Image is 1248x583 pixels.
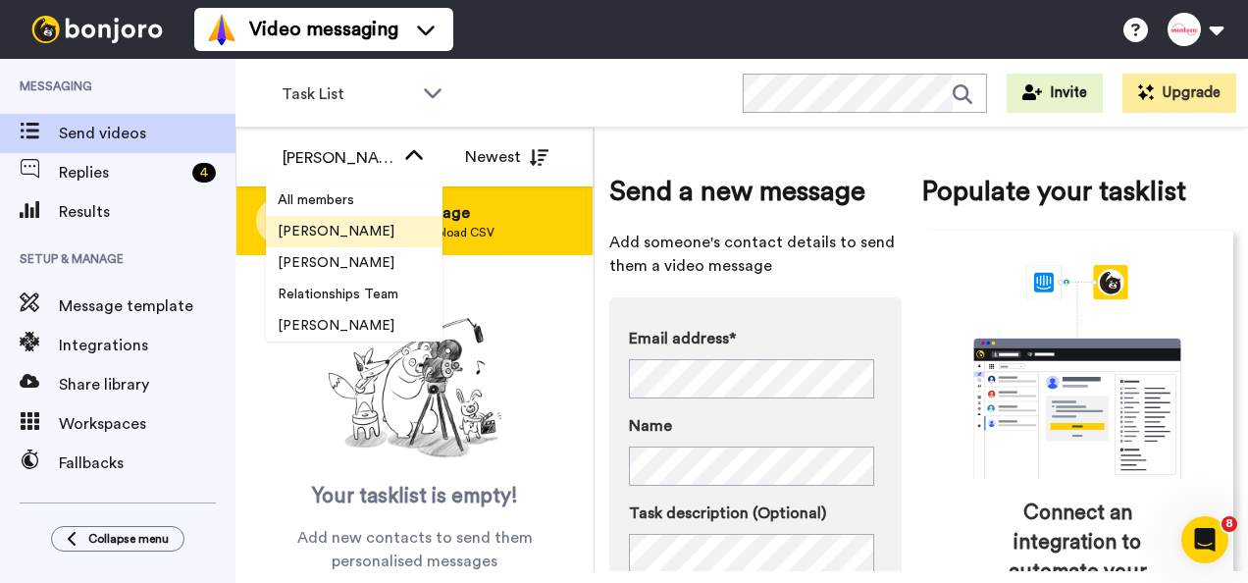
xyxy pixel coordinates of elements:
span: [PERSON_NAME] [266,253,406,273]
div: [PERSON_NAME] [283,146,394,170]
span: Your tasklist is empty! [312,482,518,511]
span: Collapse menu [88,531,169,547]
span: All members [266,190,366,210]
span: Integrations [59,334,235,357]
span: 8 [1222,516,1237,532]
div: 4 [192,163,216,183]
span: Name [629,414,672,438]
span: Task List [282,82,413,106]
div: animation [930,265,1224,479]
label: Email address* [629,327,882,350]
button: Invite [1007,74,1103,113]
span: Send a new message [609,172,902,211]
span: Replies [59,161,184,185]
span: Workspaces [59,412,235,436]
button: Collapse menu [51,526,184,552]
span: Message template [59,294,235,318]
button: Newest [450,137,563,177]
img: bj-logo-header-white.svg [24,16,171,43]
span: Relationships Team [266,285,410,304]
span: Add new contacts to send them personalised messages [265,526,564,573]
button: Upgrade [1122,74,1236,113]
img: vm-color.svg [206,14,237,45]
img: ready-set-action.png [317,310,513,467]
span: Share library [59,373,235,397]
span: Results [59,200,235,224]
span: Add someone's contact details to send them a video message [609,231,902,278]
span: [PERSON_NAME] [266,316,406,336]
span: Fallbacks [59,451,235,475]
span: [PERSON_NAME] [266,222,406,241]
span: Populate your tasklist [921,172,1233,211]
iframe: Intercom live chat [1181,516,1228,563]
span: Video messaging [249,16,398,43]
span: Send videos [59,122,235,145]
label: Task description (Optional) [629,502,882,525]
